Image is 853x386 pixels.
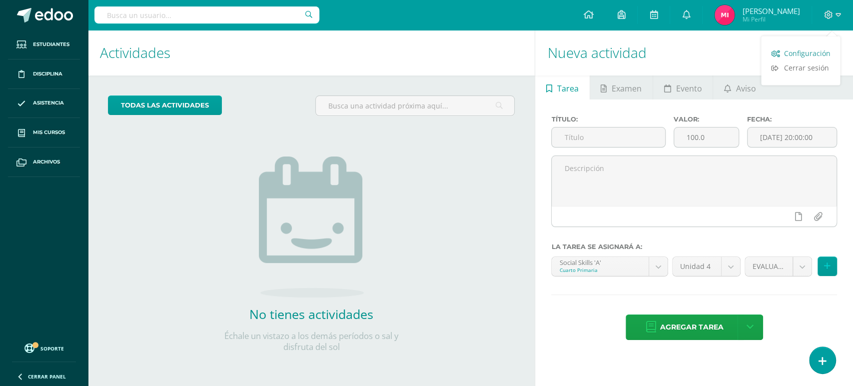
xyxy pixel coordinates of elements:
[784,63,829,72] span: Cerrar sesión
[535,75,589,99] a: Tarea
[748,127,837,147] input: Fecha de entrega
[761,60,840,75] a: Cerrar sesión
[94,6,319,23] input: Busca un usuario...
[551,243,837,250] label: La tarea se asignará a:
[8,30,80,59] a: Estudiantes
[742,15,800,23] span: Mi Perfil
[33,99,64,107] span: Asistencia
[33,70,62,78] span: Disciplina
[612,76,642,100] span: Examen
[211,305,411,322] h2: No tienes actividades
[736,76,756,100] span: Aviso
[676,76,702,100] span: Evento
[559,266,641,273] div: Cuarto Primaria
[28,373,66,380] span: Cerrar panel
[713,75,767,99] a: Aviso
[8,118,80,147] a: Mis cursos
[33,128,65,136] span: Mis cursos
[33,158,60,166] span: Archivos
[559,257,641,266] div: Social Skills 'A'
[715,5,735,25] img: 67e357ac367b967c23576a478ea07591.png
[552,127,665,147] input: Título
[673,257,740,276] a: Unidad 4
[742,6,800,16] span: [PERSON_NAME]
[745,257,812,276] a: EVALUACIÓN (30.0pts)
[552,257,667,276] a: Social Skills 'A'Cuarto Primaria
[680,257,714,276] span: Unidad 4
[100,30,523,75] h1: Actividades
[40,345,64,352] span: Soporte
[108,95,222,115] a: todas las Actividades
[8,147,80,177] a: Archivos
[547,30,841,75] h1: Nueva actividad
[590,75,653,99] a: Examen
[12,341,76,354] a: Soporte
[674,127,739,147] input: Puntos máximos
[259,156,364,297] img: no_activities.png
[316,96,514,115] input: Busca una actividad próxima aquí...
[551,115,666,123] label: Título:
[8,89,80,118] a: Asistencia
[660,315,724,339] span: Agregar tarea
[211,330,411,352] p: Échale un vistazo a los demás períodos o sal y disfruta del sol
[761,46,840,60] a: Configuración
[557,76,579,100] span: Tarea
[784,48,830,58] span: Configuración
[653,75,713,99] a: Evento
[8,59,80,89] a: Disciplina
[753,257,785,276] span: EVALUACIÓN (30.0pts)
[747,115,837,123] label: Fecha:
[674,115,739,123] label: Valor:
[33,40,69,48] span: Estudiantes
